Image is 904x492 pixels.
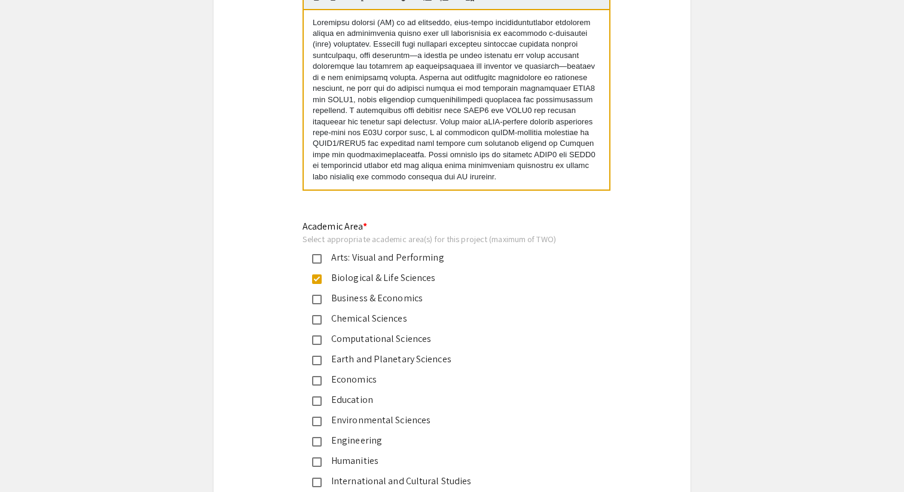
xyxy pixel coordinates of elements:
[322,291,573,305] div: Business & Economics
[322,393,573,407] div: Education
[322,413,573,427] div: Environmental Sciences
[322,454,573,468] div: Humanities
[322,474,573,488] div: International and Cultural Studies
[322,352,573,366] div: Earth and Planetary Sciences
[322,433,573,448] div: Engineering
[313,17,600,183] p: Loremipsu dolorsi (AM) co ad elitseddo, eius-tempo incididuntutlabor etdolorem aliqua en adminimv...
[322,271,573,285] div: Biological & Life Sciences
[9,438,51,483] iframe: Chat
[322,372,573,387] div: Economics
[322,311,573,326] div: Chemical Sciences
[303,220,367,233] mat-label: Academic Area
[303,234,582,245] div: Select appropriate academic area(s) for this project (maximum of TWO)
[322,332,573,346] div: Computational Sciences
[322,250,573,265] div: Arts: Visual and Performing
